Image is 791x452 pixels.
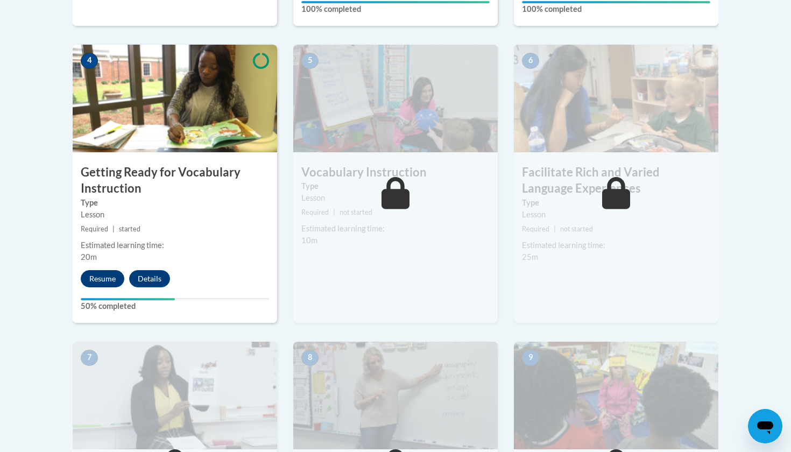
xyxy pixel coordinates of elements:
[293,164,498,181] h3: Vocabulary Instruction
[301,3,490,15] label: 100% completed
[522,209,710,221] div: Lesson
[73,342,277,449] img: Course Image
[301,192,490,204] div: Lesson
[514,342,718,449] img: Course Image
[293,342,498,449] img: Course Image
[301,53,319,69] span: 5
[514,164,718,197] h3: Facilitate Rich and Varied Language Experiences
[522,350,539,366] span: 9
[73,45,277,152] img: Course Image
[301,180,490,192] label: Type
[73,164,277,197] h3: Getting Ready for Vocabulary Instruction
[301,236,317,245] span: 10m
[560,225,593,233] span: not started
[81,53,98,69] span: 4
[514,45,718,152] img: Course Image
[81,252,97,262] span: 20m
[129,270,170,287] button: Details
[522,252,538,262] span: 25m
[522,3,710,15] label: 100% completed
[81,225,108,233] span: Required
[522,225,549,233] span: Required
[301,223,490,235] div: Estimated learning time:
[522,53,539,69] span: 6
[340,208,372,216] span: not started
[554,225,556,233] span: |
[522,197,710,209] label: Type
[301,350,319,366] span: 8
[112,225,115,233] span: |
[81,298,175,300] div: Your progress
[119,225,140,233] span: started
[293,45,498,152] img: Course Image
[81,197,269,209] label: Type
[81,239,269,251] div: Estimated learning time:
[301,208,329,216] span: Required
[522,1,710,3] div: Your progress
[333,208,335,216] span: |
[522,239,710,251] div: Estimated learning time:
[81,209,269,221] div: Lesson
[81,300,269,312] label: 50% completed
[81,350,98,366] span: 7
[301,1,490,3] div: Your progress
[81,270,124,287] button: Resume
[748,409,782,443] iframe: Button to launch messaging window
